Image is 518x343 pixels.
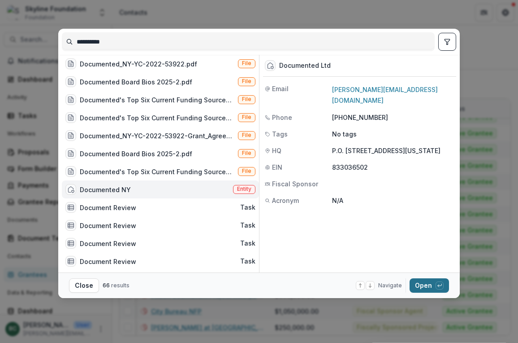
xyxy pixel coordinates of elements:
[272,84,289,93] span: Email
[242,60,251,66] span: File
[240,222,255,229] span: Task
[272,163,282,172] span: EIN
[242,114,251,120] span: File
[240,258,255,265] span: Task
[240,204,255,211] span: Task
[332,113,454,122] p: [PHONE_NUMBER]
[272,113,292,122] span: Phone
[80,239,136,248] div: Document Review
[332,129,357,139] p: No tags
[242,168,251,174] span: File
[272,146,281,155] span: HQ
[240,240,255,247] span: Task
[438,33,456,51] button: toggle filters
[111,282,129,289] span: results
[237,186,251,192] span: Entity
[242,96,251,102] span: File
[80,149,192,158] div: Documented Board Bios 2025-2.pdf
[272,179,318,189] span: Fiscal Sponsor
[80,77,192,87] div: Documented Board Bios 2025-2.pdf
[279,62,331,70] div: Documented Ltd
[378,281,402,290] span: Navigate
[103,282,110,289] span: 66
[410,278,449,293] button: Open
[242,150,251,156] span: File
[242,78,251,84] span: File
[80,113,234,123] div: Documented's Top Six Current Funding Sources - FY25.pdf
[69,278,99,293] button: Close
[80,167,234,176] div: Documented's Top Six Current Funding Sources - FY25.pdf
[332,146,454,155] p: P.O. [STREET_ADDRESS][US_STATE]
[242,132,251,138] span: File
[272,129,288,139] span: Tags
[80,257,136,266] div: Document Review
[80,221,136,230] div: Document Review
[80,59,197,69] div: Documented_NY-YC-2022-53922.pdf
[80,95,234,105] div: Documented's Top Six Current Funding Sources - FY25.pdf
[332,163,454,172] p: 833036502
[80,203,136,212] div: Document Review
[332,196,454,205] p: N/A
[80,131,234,141] div: Documented_NY-YC-2022-53922-Grant_Agreement_February_08_2023.pdf
[272,196,299,205] span: Acronym
[80,185,131,194] div: Documented NY
[332,86,438,104] a: [PERSON_NAME][EMAIL_ADDRESS][DOMAIN_NAME]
